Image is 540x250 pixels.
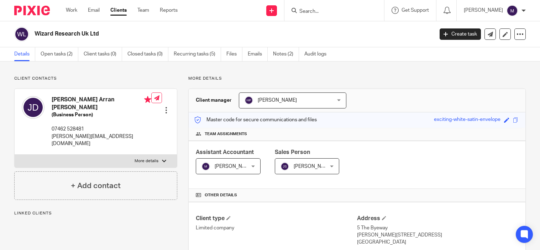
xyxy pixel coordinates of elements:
[245,96,253,105] img: svg%3E
[357,232,518,239] p: [PERSON_NAME][STREET_ADDRESS]
[127,47,168,61] a: Closed tasks (0)
[52,126,151,133] p: 07462 528481
[357,239,518,246] p: [GEOGRAPHIC_DATA]
[201,162,210,171] img: svg%3E
[196,149,254,155] span: Assistant Accountant
[35,30,350,38] h2: Wizard Research Uk Ltd
[14,47,35,61] a: Details
[440,28,481,40] a: Create task
[299,9,363,15] input: Search
[304,47,332,61] a: Audit logs
[88,7,100,14] a: Email
[110,7,127,14] a: Clients
[188,76,526,81] p: More details
[215,164,254,169] span: [PERSON_NAME]
[248,47,268,61] a: Emails
[294,164,333,169] span: [PERSON_NAME]
[66,7,77,14] a: Work
[196,224,357,232] p: Limited company
[14,76,177,81] p: Client contacts
[357,215,518,222] h4: Address
[281,162,289,171] img: svg%3E
[205,131,247,137] span: Team assignments
[196,215,357,222] h4: Client type
[434,116,500,124] div: exciting-white-satin-envelope
[258,98,297,103] span: [PERSON_NAME]
[22,96,44,119] img: svg%3E
[52,111,151,118] h5: (Business Person)
[357,224,518,232] p: 5 The Byeway
[52,96,151,111] h4: [PERSON_NAME] Arran [PERSON_NAME]
[205,192,237,198] span: Other details
[52,133,151,148] p: [PERSON_NAME][EMAIL_ADDRESS][DOMAIN_NAME]
[194,116,317,123] p: Master code for secure communications and files
[41,47,78,61] a: Open tasks (2)
[71,180,121,191] h4: + Add contact
[137,7,149,14] a: Team
[14,27,29,42] img: svg%3E
[14,211,177,216] p: Linked clients
[160,7,178,14] a: Reports
[507,5,518,16] img: svg%3E
[14,6,50,15] img: Pixie
[402,8,429,13] span: Get Support
[273,47,299,61] a: Notes (2)
[226,47,242,61] a: Files
[174,47,221,61] a: Recurring tasks (5)
[275,149,310,155] span: Sales Person
[196,97,232,104] h3: Client manager
[464,7,503,14] p: [PERSON_NAME]
[84,47,122,61] a: Client tasks (0)
[135,158,158,164] p: More details
[144,96,151,103] i: Primary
